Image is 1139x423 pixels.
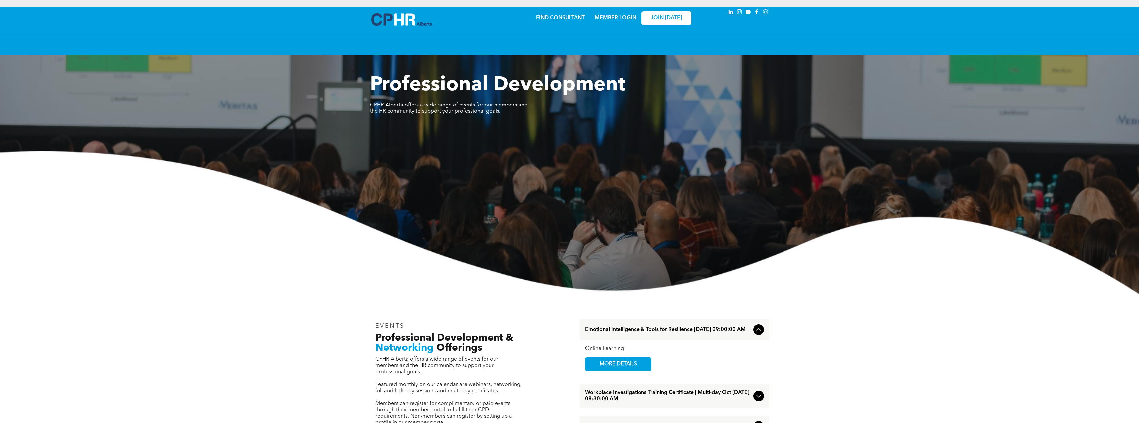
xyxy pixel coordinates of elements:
[371,13,432,26] img: A blue and white logo for cp alberta
[727,8,735,17] a: linkedin
[436,343,482,353] span: Offerings
[745,8,752,17] a: youtube
[370,75,625,95] span: Professional Development
[641,11,691,25] a: JOIN [DATE]
[375,323,405,329] span: EVENTS
[592,358,644,371] span: MORE DETAILS
[585,357,651,371] a: MORE DETAILS
[753,8,761,17] a: facebook
[375,333,513,343] span: Professional Development &
[375,382,522,394] span: Featured monthly on our calendar are webinars, networking, full and half-day sessions and multi-d...
[375,343,434,353] span: Networking
[375,357,498,375] span: CPHR Alberta offers a wide range of events for our members and the HR community to support your p...
[370,103,528,114] span: CPHR Alberta offers a wide range of events for our members and the HR community to support your p...
[585,346,764,352] div: Online Learning
[585,327,751,333] span: Emotional Intelligence & Tools for Resilience [DATE] 09:00:00 AM
[651,15,682,21] span: JOIN [DATE]
[585,390,751,402] span: Workplace Investigations Training Certificate | Multi-day Oct [DATE] 08:30:00 AM
[762,8,769,17] a: Social network
[536,15,585,21] a: FIND CONSULTANT
[736,8,743,17] a: instagram
[595,15,636,21] a: MEMBER LOGIN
